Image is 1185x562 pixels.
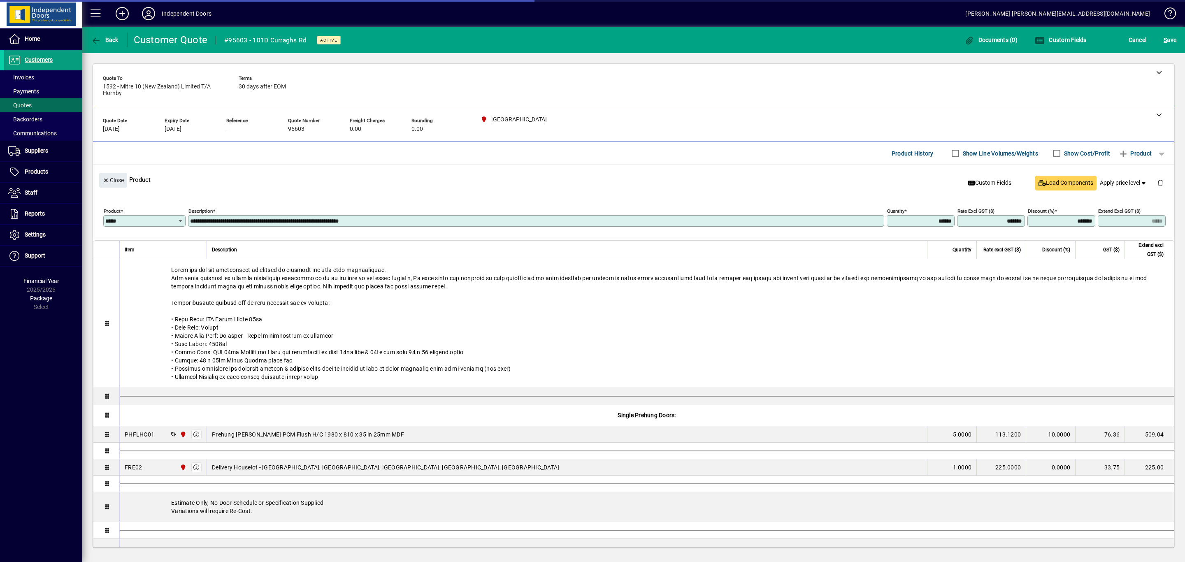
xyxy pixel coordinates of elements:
a: Knowledge Base [1158,2,1175,28]
a: Home [4,29,82,49]
a: Quotes [4,98,82,112]
button: Product [1114,146,1156,161]
span: 1.0000 [953,463,972,471]
span: Backorders [8,116,42,123]
span: Products [25,168,48,175]
span: Quotes [8,102,32,109]
button: Add [109,6,135,21]
button: Load Components [1035,176,1097,190]
span: Discount (%) [1042,245,1070,254]
div: PHFLHC01 [125,430,154,439]
span: Custom Fields [1035,37,1087,43]
span: Description [212,245,237,254]
td: 10.0000 [1026,426,1075,443]
button: Profile [135,6,162,21]
span: Package [30,295,52,302]
span: Support [25,252,45,259]
div: FRE02 [125,463,142,471]
a: Settings [4,225,82,245]
span: Documents (0) [964,37,1018,43]
span: Customers [25,56,53,63]
span: Rate excl GST ($) [983,245,1021,254]
span: 0.00 [411,126,423,132]
mat-label: Rate excl GST ($) [957,208,994,214]
span: [DATE] [165,126,181,132]
app-page-header-button: Delete [1150,179,1170,186]
button: Save [1162,33,1178,47]
td: 0.0000 [1026,459,1075,476]
app-page-header-button: Back [82,33,128,47]
div: [PERSON_NAME] [PERSON_NAME][EMAIL_ADDRESS][DOMAIN_NAME] [965,7,1150,20]
app-page-header-button: Close [97,176,129,183]
span: Close [102,174,124,187]
span: [DATE] [103,126,120,132]
div: Single Prehung Doors: [120,404,1174,426]
span: - [226,126,228,132]
span: Home [25,35,40,42]
span: Product [1118,147,1152,160]
span: Product History [892,147,934,160]
td: 509.04 [1125,426,1174,443]
span: 1592 - Mitre 10 (New Zealand) Limited T/A Hornby [103,84,226,97]
button: Custom Fields [965,176,1015,190]
a: Suppliers [4,141,82,161]
span: Communications [8,130,57,137]
span: S [1164,37,1167,43]
span: Prehung [PERSON_NAME] PCM Flush H/C 1980 x 810 x 35 in 25mm MDF [212,430,404,439]
button: Documents (0) [962,33,1020,47]
span: Custom Fields [968,179,1012,187]
div: Product [93,165,1174,195]
button: Custom Fields [1033,33,1089,47]
a: Staff [4,183,82,203]
div: 113.1200 [982,430,1021,439]
span: Christchurch [178,430,187,439]
a: Reports [4,204,82,224]
span: Active [320,37,337,43]
div: Lorem ips dol sit ametconsect ad elitsed do eiusmodt inc utla etdo magnaaliquae. Adm venia quisno... [120,259,1174,388]
a: Payments [4,84,82,98]
a: Products [4,162,82,182]
span: Payments [8,88,39,95]
span: ave [1164,33,1176,46]
span: Load Components [1039,179,1093,187]
div: 225.0000 [982,463,1021,471]
span: GST ($) [1103,245,1120,254]
mat-label: Product [104,208,121,214]
span: Financial Year [23,278,59,284]
div: Estimate Only, No Door Schedule or Specification Supplied Variations will require Re-Cost. [120,492,1174,522]
span: Delivery Houselot - [GEOGRAPHIC_DATA], [GEOGRAPHIC_DATA], [GEOGRAPHIC_DATA], [GEOGRAPHIC_DATA], [... [212,463,559,471]
span: Extend excl GST ($) [1130,241,1164,259]
mat-label: Quantity [887,208,904,214]
div: Independent Doors [162,7,211,20]
span: Apply price level [1100,179,1148,187]
span: Cancel [1129,33,1147,46]
mat-label: Extend excl GST ($) [1098,208,1141,214]
span: 95603 [288,126,304,132]
button: Product History [888,146,937,161]
a: Backorders [4,112,82,126]
button: Back [89,33,121,47]
label: Show Cost/Profit [1062,149,1110,158]
span: 30 days after EOM [239,84,286,90]
a: Invoices [4,70,82,84]
button: Close [99,173,127,188]
span: Back [91,37,118,43]
span: Settings [25,231,46,238]
mat-label: Discount (%) [1028,208,1055,214]
span: Quantity [953,245,971,254]
mat-label: Description [188,208,213,214]
div: Customer Quote [134,33,208,46]
span: Item [125,245,135,254]
a: Support [4,246,82,266]
a: Communications [4,126,82,140]
label: Show Line Volumes/Weights [961,149,1038,158]
button: Apply price level [1097,176,1151,190]
span: 0.00 [350,126,361,132]
button: Cancel [1127,33,1149,47]
span: Suppliers [25,147,48,154]
span: 5.0000 [953,430,972,439]
button: Delete [1150,173,1170,193]
td: 225.00 [1125,459,1174,476]
span: Christchurch [178,463,187,472]
span: Reports [25,210,45,217]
